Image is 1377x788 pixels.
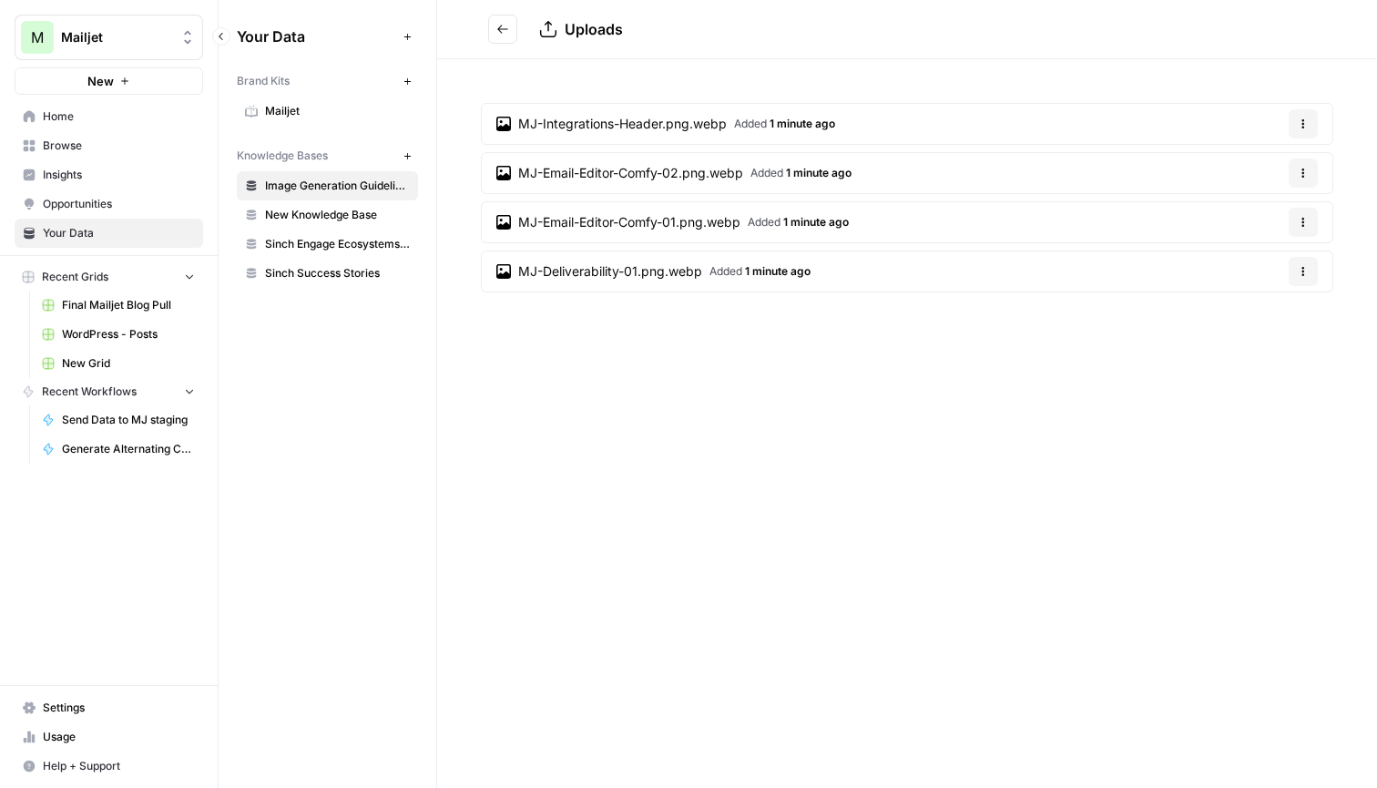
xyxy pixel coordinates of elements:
span: New Knowledge Base [265,207,410,223]
span: Your Data [43,225,195,241]
span: MJ-Deliverability-01.png.webp [518,262,702,281]
span: Added [750,165,852,181]
span: Settings [43,700,195,716]
a: Browse [15,131,203,160]
span: Sinch Success Stories [265,265,410,281]
a: Sinch Success Stories [237,259,418,288]
span: MJ-Email-Editor-Comfy-02.png.webp [518,164,743,182]
span: MJ-Email-Editor-Comfy-01.png.webp [518,213,740,231]
span: Help + Support [43,758,195,774]
button: Recent Workflows [15,378,203,405]
a: Home [15,102,203,131]
a: Final Mailjet Blog Pull [34,291,203,320]
a: Opportunities [15,189,203,219]
span: 1 minute ago [786,166,852,179]
span: Insights [43,167,195,183]
span: Added [748,214,849,230]
a: Insights [15,160,203,189]
a: Settings [15,693,203,722]
button: Recent Grids [15,263,203,291]
a: Mailjet [237,97,418,126]
a: Image Generation Guidelines [237,171,418,200]
span: Added [709,263,811,280]
a: MJ-Email-Editor-Comfy-01.png.webpAdded 1 minute ago [482,202,863,242]
span: MJ-Integrations-Header.png.webp [518,115,727,133]
button: Go back [488,15,517,44]
span: Recent Workflows [42,384,137,400]
a: WordPress - Posts [34,320,203,349]
a: MJ-Deliverability-01.png.webpAdded 1 minute ago [482,251,825,292]
span: Knowledge Bases [237,148,328,164]
span: New [87,72,114,90]
span: 1 minute ago [783,215,849,229]
button: Help + Support [15,752,203,781]
span: Home [43,108,195,125]
a: New Grid [34,349,203,378]
a: Your Data [15,219,203,248]
span: 1 minute ago [770,117,835,130]
span: Added [734,116,835,132]
a: Generate Alternating Content Images [34,435,203,464]
button: Workspace: Mailjet [15,15,203,60]
span: Recent Grids [42,269,108,285]
a: New Knowledge Base [237,200,418,230]
span: New Grid [62,355,195,372]
span: 1 minute ago [745,264,811,278]
span: Browse [43,138,195,154]
a: Send Data to MJ staging [34,405,203,435]
span: Usage [43,729,195,745]
span: Brand Kits [237,73,290,89]
span: Mailjet [265,103,410,119]
span: WordPress - Posts [62,326,195,343]
span: Final Mailjet Blog Pull [62,297,195,313]
span: M [31,26,44,48]
span: Opportunities [43,196,195,212]
span: Image Generation Guidelines [265,178,410,194]
a: MJ-Email-Editor-Comfy-02.png.webpAdded 1 minute ago [482,153,866,193]
span: Mailjet [61,28,171,46]
a: Usage [15,722,203,752]
span: Send Data to MJ staging [62,412,195,428]
span: Sinch Engage Ecosystems CVPs [265,236,410,252]
span: Your Data [237,26,396,47]
button: New [15,67,203,95]
span: Uploads [565,20,623,38]
a: Sinch Engage Ecosystems CVPs [237,230,418,259]
span: Generate Alternating Content Images [62,441,195,457]
a: MJ-Integrations-Header.png.webpAdded 1 minute ago [482,104,850,144]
